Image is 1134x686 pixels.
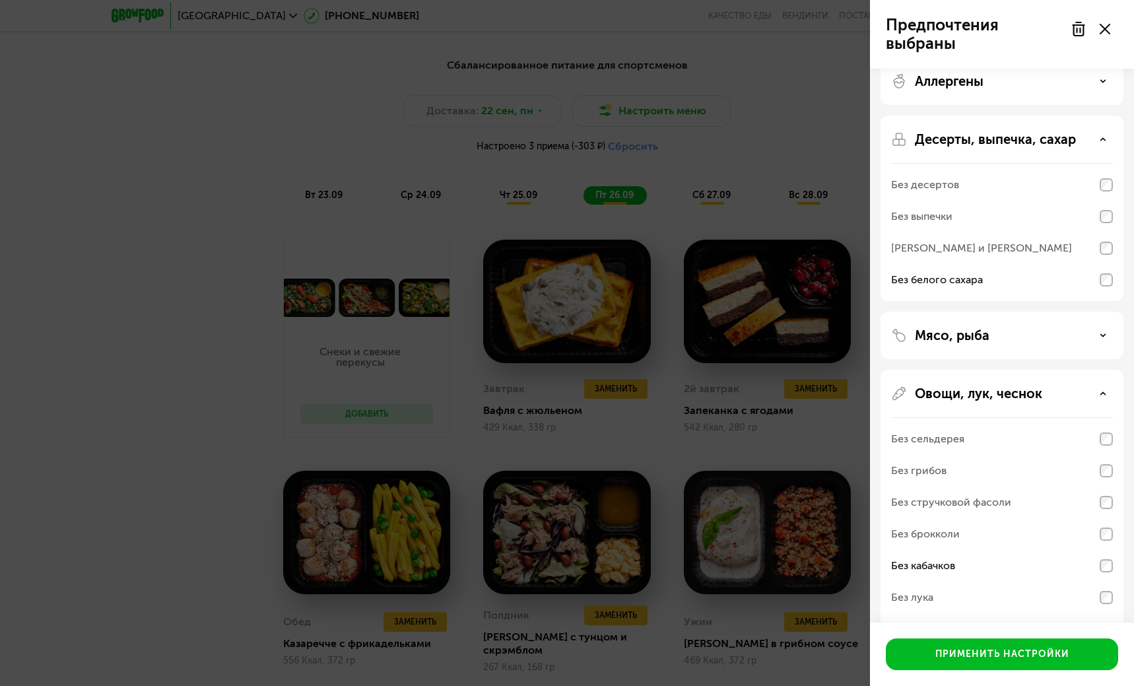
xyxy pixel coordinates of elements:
div: Без выпечки [891,209,952,224]
button: Применить настройки [886,638,1118,670]
div: Без стручковой фасоли [891,495,1011,510]
div: Без кабачков [891,558,955,574]
p: Мясо, рыба [915,327,989,343]
p: Предпочтения выбраны [886,16,1063,53]
p: Овощи, лук, чеснок [915,386,1042,401]
div: Применить настройки [935,648,1069,661]
div: Без лука [891,590,933,605]
div: Без чеснока [891,621,952,637]
div: Без грибов [891,463,947,479]
div: Без сельдерея [891,431,964,447]
p: Десерты, выпечка, сахар [915,131,1076,147]
div: Без белого сахара [891,272,983,288]
div: [PERSON_NAME] и [PERSON_NAME] [891,240,1072,256]
div: Без десертов [891,177,959,193]
div: Без брокколи [891,526,960,542]
p: Аллергены [915,73,984,89]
